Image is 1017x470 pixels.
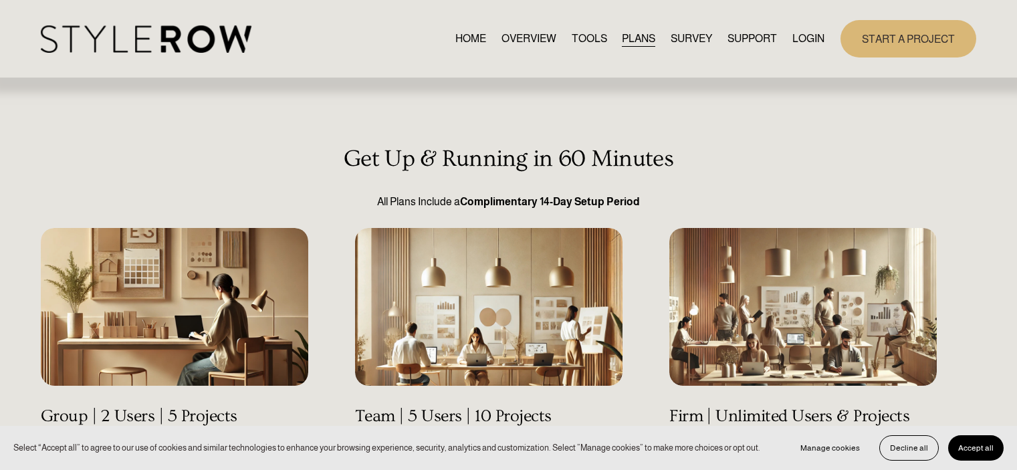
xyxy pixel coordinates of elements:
[13,441,760,454] p: Select “Accept all” to agree to our use of cookies and similar technologies to enhance your brows...
[622,29,655,47] a: PLANS
[727,31,777,47] span: SUPPORT
[800,443,860,453] span: Manage cookies
[669,406,937,427] h4: Firm | Unlimited Users & Projects
[572,29,607,47] a: TOOLS
[879,435,939,461] button: Decline all
[41,25,251,53] img: StyleRow
[792,29,824,47] a: LOGIN
[958,443,994,453] span: Accept all
[41,406,308,427] h4: Group | 2 Users | 5 Projects
[455,29,486,47] a: HOME
[460,196,640,207] strong: Complimentary 14-Day Setup Period
[890,443,928,453] span: Decline all
[41,194,976,210] p: All Plans Include a
[501,29,556,47] a: OVERVIEW
[790,435,870,461] button: Manage cookies
[41,146,976,172] h3: Get Up & Running in 60 Minutes
[948,435,1004,461] button: Accept all
[671,29,712,47] a: SURVEY
[840,20,976,57] a: START A PROJECT
[355,406,623,427] h4: Team | 5 Users | 10 Projects
[727,29,777,47] a: folder dropdown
